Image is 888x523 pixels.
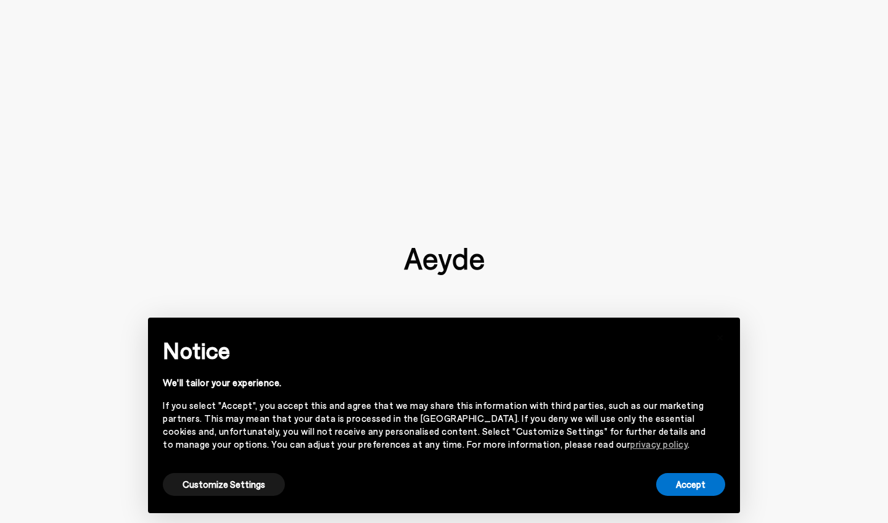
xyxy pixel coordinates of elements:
div: If you select "Accept", you accept this and agree that we may share this information with third p... [163,399,705,451]
button: Close this notice [705,321,735,351]
button: Accept [656,473,725,496]
img: footer-logo.svg [404,248,484,275]
button: Customize Settings [163,473,285,496]
h2: Notice [163,334,705,366]
div: We'll tailor your experience. [163,376,705,389]
a: privacy policy [630,439,688,450]
span: × [716,327,725,345]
